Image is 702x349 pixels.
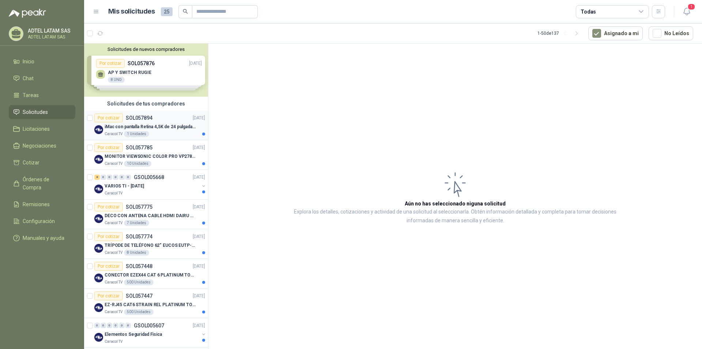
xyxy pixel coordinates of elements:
[126,234,152,239] p: SOL057774
[94,232,123,241] div: Por cotizar
[193,233,205,240] p: [DATE]
[126,293,152,298] p: SOL057447
[105,123,196,130] p: iMac con pantalla Retina 4,5K de 24 pulgadas M4
[84,289,208,318] a: Por cotizarSOL057447[DATE] Company LogoEZ-RJ45 CAT6 STRAIN REL PLATINUM TOOLSCaracol TV500 Unidades
[23,217,55,225] span: Configuración
[124,250,149,256] div: 8 Unidades
[94,274,103,282] img: Company Logo
[105,309,122,315] p: Caracol TV
[94,185,103,193] img: Company Logo
[134,175,164,180] p: GSOL005668
[588,26,643,40] button: Asignado a mi
[94,262,123,271] div: Por cotizar
[9,231,75,245] a: Manuales y ayuda
[9,55,75,68] a: Inicio
[9,88,75,102] a: Tareas
[134,323,164,328] p: GSOL005607
[23,125,50,133] span: Licitaciones
[23,108,48,116] span: Solicitudes
[193,204,205,211] p: [DATE]
[94,155,103,164] img: Company Logo
[126,115,152,120] p: SOL057894
[9,122,75,136] a: Licitaciones
[101,323,106,328] div: 0
[105,161,122,167] p: Caracol TV
[537,27,582,39] div: 1 - 50 de 137
[105,272,196,279] p: CONECTOR EZEX44 CAT 6 PLATINUM TOOLS
[9,172,75,194] a: Órdenes de Compra
[94,292,123,300] div: Por cotizar
[9,156,75,170] a: Cotizar
[126,264,152,269] p: SOL057448
[107,323,112,328] div: 0
[105,183,144,190] p: VARIOS TI - [DATE]
[687,3,695,10] span: 1
[105,153,196,160] p: MONITOR VIEWSONIC COLOR PRO VP2786-4K
[84,111,208,140] a: Por cotizarSOL057894[DATE] Company LogoiMac con pantalla Retina 4,5K de 24 pulgadas M4Caracol TV1...
[126,204,152,209] p: SOL057775
[105,331,162,338] p: Elementos Seguridad Fisica
[193,293,205,300] p: [DATE]
[680,5,693,18] button: 1
[581,8,596,16] div: Todas
[193,144,205,151] p: [DATE]
[9,9,46,18] img: Logo peakr
[23,234,64,242] span: Manuales y ayuda
[28,35,73,39] p: ADTEL LATAM SAS
[23,200,50,208] span: Remisiones
[84,140,208,170] a: Por cotizarSOL057785[DATE] Company LogoMONITOR VIEWSONIC COLOR PRO VP2786-4KCaracol TV10 Unidades
[105,339,122,345] p: Caracol TV
[193,115,205,122] p: [DATE]
[94,333,103,342] img: Company Logo
[87,47,205,52] button: Solicitudes de nuevos compradores
[94,175,100,180] div: 8
[282,208,629,225] p: Explora los detalles, cotizaciones y actividad de una solicitud al seleccionarla. Obtén informaci...
[84,229,208,259] a: Por cotizarSOL057774[DATE] Company LogoTRÍPODE DE TELÉFONO 62“ EUCOS EUTP-010Caracol TV8 Unidades
[94,125,103,134] img: Company Logo
[193,322,205,329] p: [DATE]
[9,105,75,119] a: Solicitudes
[23,57,34,66] span: Inicio
[105,242,196,249] p: TRÍPODE DE TELÉFONO 62“ EUCOS EUTP-010
[105,212,196,219] p: DECO CON ANTENA CABLE HDMI DAIRU DR90014
[105,279,122,285] p: Caracol TV
[107,175,112,180] div: 0
[101,175,106,180] div: 0
[84,97,208,111] div: Solicitudes de tus compradores
[94,244,103,253] img: Company Logo
[9,139,75,153] a: Negociaciones
[23,91,39,99] span: Tareas
[405,200,506,208] h3: Aún no has seleccionado niguna solicitud
[23,159,39,167] span: Cotizar
[94,321,207,345] a: 0 0 0 0 0 0 GSOL005607[DATE] Company LogoElementos Seguridad FisicaCaracol TV
[84,259,208,289] a: Por cotizarSOL057448[DATE] Company LogoCONECTOR EZEX44 CAT 6 PLATINUM TOOLSCaracol TV500 Unidades
[193,174,205,181] p: [DATE]
[119,323,125,328] div: 0
[105,190,122,196] p: Caracol TV
[125,175,131,180] div: 0
[9,71,75,85] a: Chat
[28,28,73,33] p: ADTEL LATAM SAS
[124,131,149,137] div: 1 Unidades
[124,220,149,226] div: 7 Unidades
[94,143,123,152] div: Por cotizar
[105,220,122,226] p: Caracol TV
[105,131,122,137] p: Caracol TV
[124,309,154,315] div: 500 Unidades
[23,74,34,82] span: Chat
[94,173,207,196] a: 8 0 0 0 0 0 GSOL005668[DATE] Company LogoVARIOS TI - [DATE]Caracol TV
[124,279,154,285] div: 500 Unidades
[126,145,152,150] p: SOL057785
[9,197,75,211] a: Remisiones
[23,175,68,192] span: Órdenes de Compra
[94,203,123,211] div: Por cotizar
[193,263,205,270] p: [DATE]
[94,214,103,223] img: Company Logo
[94,303,103,312] img: Company Logo
[649,26,693,40] button: No Leídos
[105,250,122,256] p: Caracol TV
[183,9,188,14] span: search
[84,200,208,229] a: Por cotizarSOL057775[DATE] Company LogoDECO CON ANTENA CABLE HDMI DAIRU DR90014Caracol TV7 Unidades
[9,214,75,228] a: Configuración
[161,7,173,16] span: 25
